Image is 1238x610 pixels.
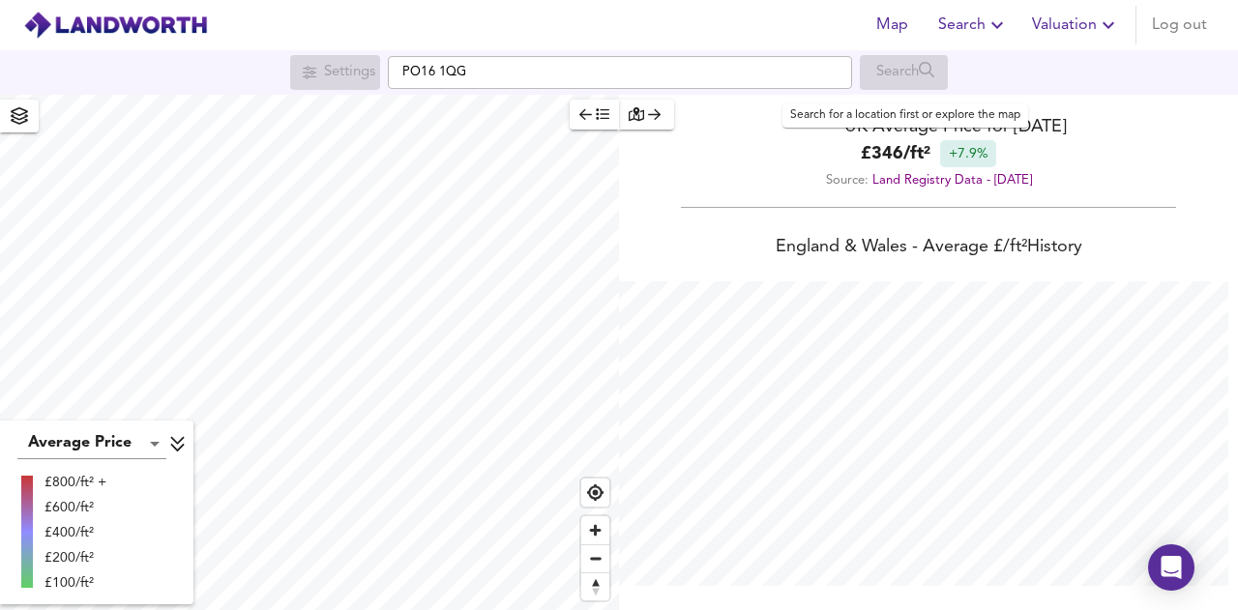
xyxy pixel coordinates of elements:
[1148,544,1194,591] div: Open Intercom Messenger
[619,114,1238,140] div: UK Average Price for [DATE]
[938,12,1009,39] span: Search
[44,548,106,567] div: £200/ft²
[861,6,923,44] button: Map
[581,479,609,507] button: Find my location
[44,523,106,542] div: £400/ft²
[44,573,106,593] div: £100/ft²
[23,11,208,40] img: logo
[619,235,1238,262] div: England & Wales - Average £/ ft² History
[861,141,930,167] b: £ 346 / ft²
[930,6,1017,44] button: Search
[1144,6,1215,44] button: Log out
[388,56,852,89] input: Enter a location...
[581,545,609,572] span: Zoom out
[17,428,166,459] div: Average Price
[44,473,106,492] div: £800/ft² +
[44,498,106,517] div: £600/ft²
[619,167,1238,193] div: Source:
[872,174,1032,187] a: Land Registry Data - [DATE]
[581,516,609,544] button: Zoom in
[869,12,915,39] span: Map
[1152,12,1207,39] span: Log out
[581,544,609,572] button: Zoom out
[1024,6,1128,44] button: Valuation
[940,140,996,167] div: +7.9%
[1032,12,1120,39] span: Valuation
[581,573,609,600] span: Reset bearing to north
[581,572,609,600] button: Reset bearing to north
